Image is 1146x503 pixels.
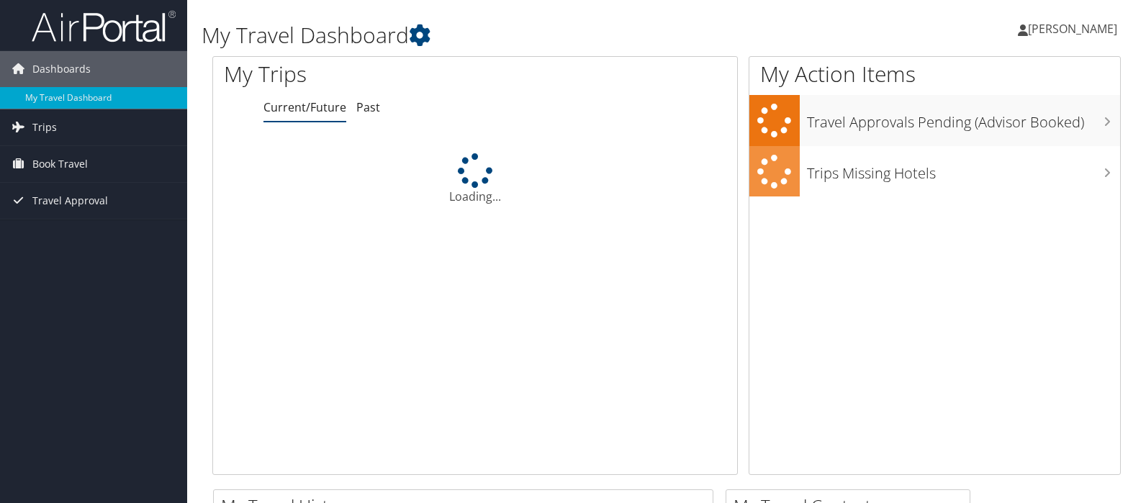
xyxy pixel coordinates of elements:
[213,153,737,205] div: Loading...
[807,105,1120,132] h3: Travel Approvals Pending (Advisor Booked)
[32,51,91,87] span: Dashboards
[32,9,176,43] img: airportal-logo.png
[263,99,346,115] a: Current/Future
[807,156,1120,183] h3: Trips Missing Hotels
[202,20,821,50] h1: My Travel Dashboard
[749,59,1120,89] h1: My Action Items
[32,183,108,219] span: Travel Approval
[32,109,57,145] span: Trips
[224,59,508,89] h1: My Trips
[749,146,1120,197] a: Trips Missing Hotels
[749,95,1120,146] a: Travel Approvals Pending (Advisor Booked)
[32,146,88,182] span: Book Travel
[1018,7,1132,50] a: [PERSON_NAME]
[1028,21,1117,37] span: [PERSON_NAME]
[356,99,380,115] a: Past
